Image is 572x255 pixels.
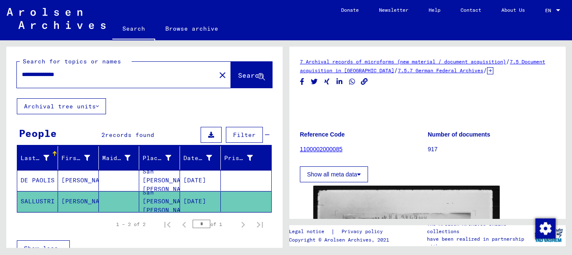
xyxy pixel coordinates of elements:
div: Last Name [21,154,49,163]
a: Browse archive [155,18,228,39]
a: 7.5.7 German Federal Archives [398,67,483,74]
span: / [506,58,510,65]
mat-header-cell: Prisoner # [221,146,271,170]
a: Privacy policy [335,227,393,236]
mat-cell: San [PERSON_NAME] [PERSON_NAME] [139,191,180,212]
div: Change consent [535,218,555,238]
mat-header-cell: Place of Birth [139,146,180,170]
mat-header-cell: Last Name [17,146,58,170]
mat-cell: San [PERSON_NAME] [PERSON_NAME] [139,170,180,191]
b: Reference Code [300,131,345,138]
mat-label: Search for topics or names [23,58,121,65]
b: Number of documents [428,131,490,138]
p: The Arolsen Archives online collections [427,220,531,235]
mat-cell: DE PAOLIS [17,170,58,191]
button: Search [231,62,272,88]
a: 1100002000085 [300,146,342,152]
p: Copyright © Arolsen Archives, 2021 [289,236,393,244]
button: Share on Xing [323,76,331,87]
span: Filter [233,131,256,139]
div: Last Name [21,151,60,165]
div: First Name [61,151,101,165]
button: Share on Twitter [310,76,319,87]
div: of 1 [193,220,235,228]
mat-header-cell: Date of Birth [180,146,221,170]
div: First Name [61,154,90,163]
span: 2 [101,131,105,139]
span: records found [105,131,154,139]
mat-cell: [DATE] [180,170,221,191]
div: Maiden Name [102,154,131,163]
button: Clear [214,66,231,83]
button: Show all meta data [300,166,368,182]
div: Date of Birth [183,151,222,165]
div: Prisoner # [224,154,253,163]
span: / [483,66,487,74]
div: 1 – 2 of 2 [116,221,146,228]
p: have been realized in partnership with [427,235,531,250]
button: Share on LinkedIn [335,76,344,87]
button: Share on WhatsApp [348,76,357,87]
button: First page [159,216,176,233]
mat-header-cell: Maiden Name [99,146,140,170]
span: EN [545,8,554,13]
mat-icon: close [217,70,228,80]
mat-cell: [PERSON_NAME] [58,170,99,191]
a: Search [112,18,155,40]
div: Prisoner # [224,151,263,165]
mat-cell: [PERSON_NAME] [58,191,99,212]
div: | [289,227,393,236]
button: Next page [235,216,252,233]
button: Filter [226,127,263,143]
mat-cell: [DATE] [180,191,221,212]
img: Change consent [535,218,556,239]
div: Place of Birth [143,151,182,165]
span: / [394,66,398,74]
mat-cell: SALLUSTRI [17,191,58,212]
p: 917 [428,145,555,154]
button: Copy link [360,76,369,87]
span: Search [238,71,263,79]
button: Share on Facebook [298,76,307,87]
a: 7 Archival records of microforms (new material / document acquisition) [300,58,506,65]
div: Maiden Name [102,151,141,165]
div: Date of Birth [183,154,212,163]
img: yv_logo.png [533,225,564,246]
button: Last page [252,216,268,233]
div: People [19,126,57,141]
span: Show less [24,244,58,252]
mat-header-cell: First Name [58,146,99,170]
a: Legal notice [289,227,331,236]
button: Archival tree units [17,98,106,114]
div: Place of Birth [143,154,171,163]
button: Previous page [176,216,193,233]
img: Arolsen_neg.svg [7,8,106,29]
